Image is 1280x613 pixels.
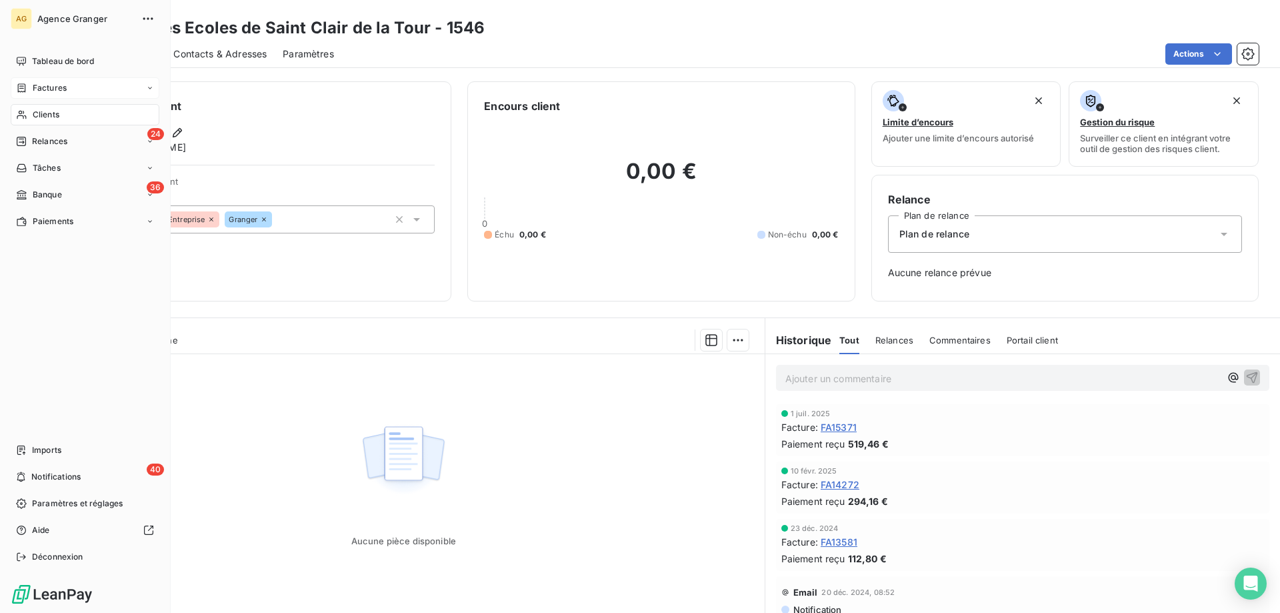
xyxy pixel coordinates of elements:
span: 40 [147,464,164,476]
span: Paiement reçu [781,552,845,566]
div: AG [11,8,32,29]
span: Propriétés Client [107,176,435,195]
span: Notifications [31,471,81,483]
span: Paiement reçu [781,437,845,451]
button: Actions [1165,43,1232,65]
span: 10 févr. 2025 [791,467,837,475]
h6: Relance [888,191,1242,207]
span: 20 déc. 2024, 08:52 [821,588,895,596]
span: Paramètres et réglages [32,498,123,510]
span: Paiements [33,215,73,227]
h3: Sou des Ecoles de Saint Clair de la Tour - 1546 [117,16,485,40]
span: 1 juil. 2025 [791,410,831,418]
button: Limite d’encoursAjouter une limite d’encours autorisé [871,81,1061,167]
span: Commentaires [929,335,991,346]
span: Aucune pièce disponible [351,536,456,546]
span: 294,16 € [848,494,888,508]
span: Tout [839,335,859,346]
span: Imports [32,444,61,456]
span: Surveiller ce client en intégrant votre outil de gestion des risques client. [1080,133,1247,154]
button: Gestion du risqueSurveiller ce client en intégrant votre outil de gestion des risques client. [1069,81,1259,167]
span: Non-échu [768,229,807,241]
span: Gestion du risque [1080,117,1155,127]
span: Aide [32,524,50,536]
span: Paiement reçu [781,494,845,508]
span: Facture : [781,478,818,492]
span: Entreprise [168,215,205,223]
span: FA13581 [821,535,857,549]
span: 519,46 € [848,437,889,451]
span: 23 déc. 2024 [791,524,839,532]
h6: Encours client [484,98,560,114]
span: FA14272 [821,478,859,492]
span: Déconnexion [32,551,83,563]
span: Agence Granger [37,13,133,24]
div: Open Intercom Messenger [1235,568,1267,600]
span: Relances [32,135,67,147]
span: Tâches [33,162,61,174]
span: 0,00 € [812,229,839,241]
span: 112,80 € [848,552,887,566]
span: Facture : [781,535,818,549]
span: 0,00 € [519,229,546,241]
span: Portail client [1007,335,1058,346]
span: Limite d’encours [883,117,953,127]
span: 36 [147,181,164,193]
span: Granger [229,215,257,223]
span: Banque [33,189,62,201]
span: Échu [495,229,514,241]
span: Plan de relance [899,227,969,241]
span: Contacts & Adresses [173,47,267,61]
span: Factures [33,82,67,94]
a: Aide [11,520,159,541]
h6: Informations client [81,98,435,114]
span: Email [793,587,818,598]
h6: Historique [765,332,832,348]
span: Aucune relance prévue [888,266,1242,279]
span: Ajouter une limite d’encours autorisé [883,133,1034,143]
span: Paramètres [283,47,334,61]
span: FA15371 [821,420,857,434]
span: 0 [482,218,487,229]
span: 24 [147,128,164,140]
input: Ajouter une valeur [272,213,283,225]
img: Empty state [361,419,446,502]
span: Tableau de bord [32,55,94,67]
span: Facture : [781,420,818,434]
span: Relances [875,335,913,346]
h2: 0,00 € [484,158,838,198]
img: Logo LeanPay [11,584,93,605]
span: Clients [33,109,59,121]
